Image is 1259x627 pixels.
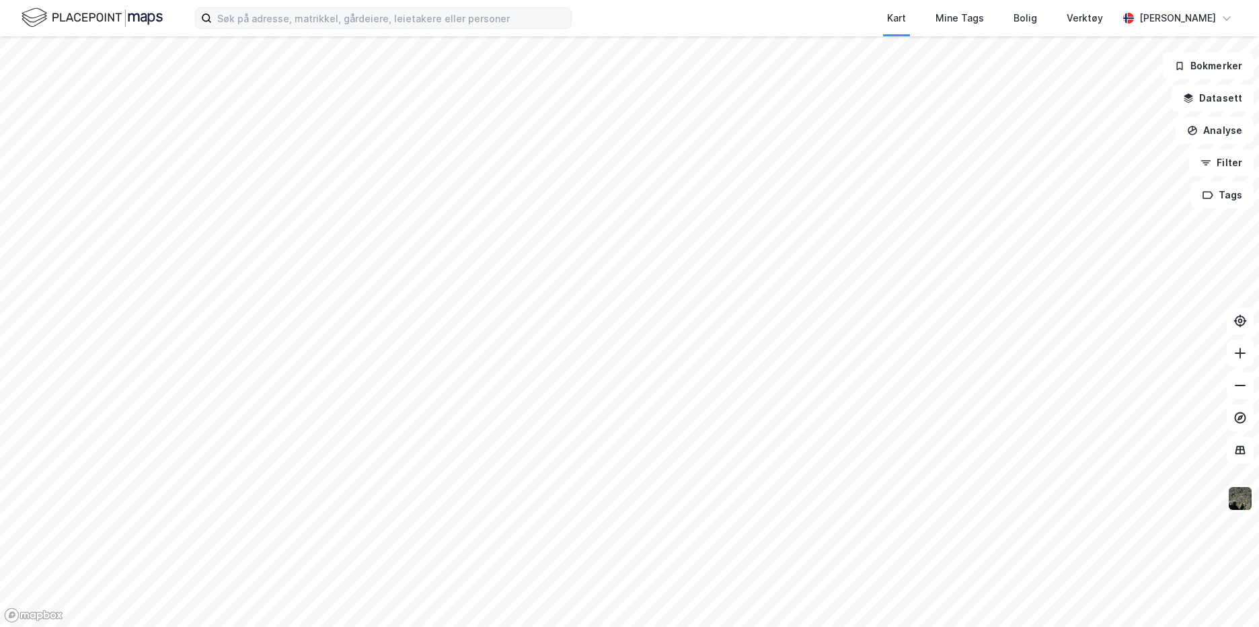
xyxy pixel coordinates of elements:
div: Kart [887,10,906,26]
input: Søk på adresse, matrikkel, gårdeiere, leietakere eller personer [212,8,571,28]
img: logo.f888ab2527a4732fd821a326f86c7f29.svg [22,6,163,30]
div: [PERSON_NAME] [1139,10,1216,26]
div: Mine Tags [936,10,984,26]
iframe: Chat Widget [1192,562,1259,627]
div: Bolig [1014,10,1037,26]
div: Kontrollprogram for chat [1192,562,1259,627]
div: Verktøy [1067,10,1103,26]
